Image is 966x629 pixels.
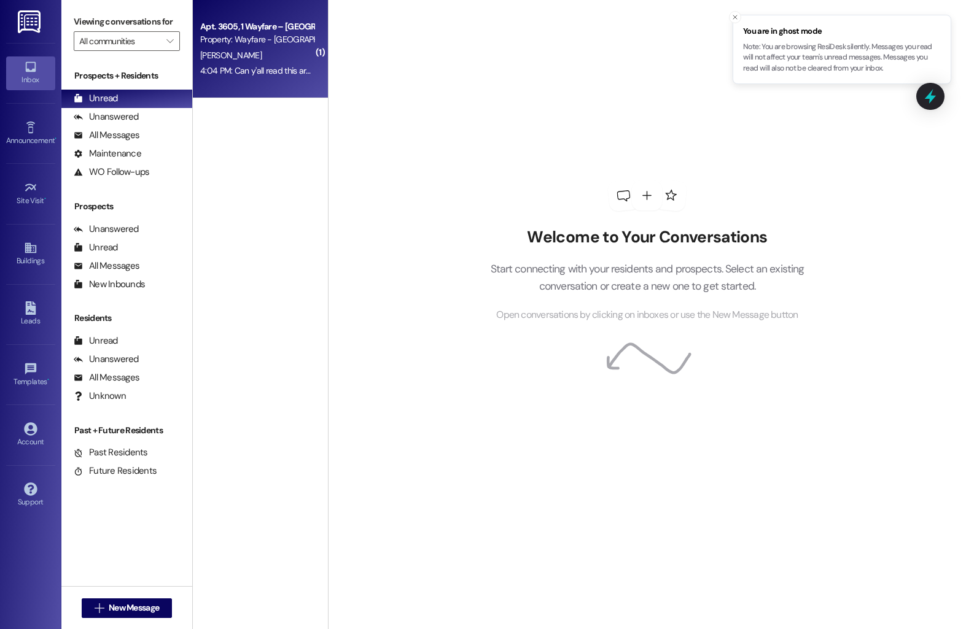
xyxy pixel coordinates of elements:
a: Buildings [6,237,55,271]
div: Prospects + Residents [61,69,192,82]
div: Unanswered [74,223,139,236]
span: • [44,195,46,203]
button: New Message [82,598,173,618]
i:  [166,36,173,46]
div: Property: Wayfare - [GEOGRAPHIC_DATA] [200,33,314,46]
div: Residents [61,312,192,325]
p: Note: You are browsing ResiDesk silently. Messages you read will not affect your team's unread me... [743,42,941,74]
div: WO Follow-ups [74,166,149,179]
div: All Messages [74,260,139,272]
div: New Inbounds [74,278,145,291]
span: New Message [109,601,159,614]
div: Apt. 3605, 1 Wayfare – [GEOGRAPHIC_DATA] [200,20,314,33]
div: Unread [74,334,118,347]
div: Unread [74,241,118,254]
div: Past + Future Residents [61,424,192,437]
i:  [95,603,104,613]
span: [PERSON_NAME] [200,50,262,61]
div: Unanswered [74,353,139,366]
div: Unknown [74,390,126,403]
a: Templates • [6,358,55,392]
h2: Welcome to Your Conversations [472,228,823,247]
div: 4:04 PM: Can y'all read this are is it one way text [200,65,372,76]
a: Site Visit • [6,177,55,210]
div: Maintenance [74,147,141,160]
a: Account [6,419,55,452]
span: Open conversations by clicking on inboxes or use the New Message button [496,307,798,323]
button: Close toast [729,11,741,23]
label: Viewing conversations for [74,12,180,31]
img: ResiDesk Logo [18,10,43,33]
div: Past Residents [74,446,148,459]
div: Future Residents [74,465,157,477]
a: Inbox [6,56,55,90]
div: Unread [74,92,118,105]
span: • [47,376,49,384]
a: Support [6,479,55,512]
div: Unanswered [74,110,139,123]
div: All Messages [74,129,139,142]
div: Prospects [61,200,192,213]
span: • [55,134,56,143]
div: All Messages [74,371,139,384]
input: All communities [79,31,160,51]
span: You are in ghost mode [743,25,941,37]
p: Start connecting with your residents and prospects. Select an existing conversation or create a n... [472,260,823,295]
a: Leads [6,298,55,331]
